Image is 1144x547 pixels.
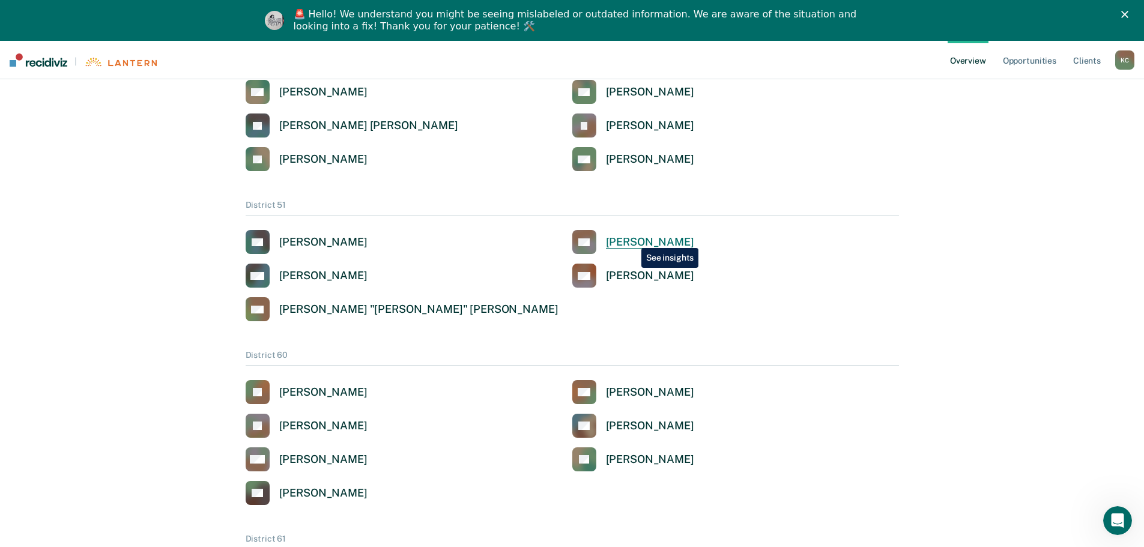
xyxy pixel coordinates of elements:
[572,414,694,438] a: [PERSON_NAME]
[948,41,988,79] a: Overview
[84,58,157,67] img: Lantern
[279,269,368,283] div: [PERSON_NAME]
[572,230,694,254] a: [PERSON_NAME]
[246,481,368,505] a: [PERSON_NAME]
[279,419,368,433] div: [PERSON_NAME]
[606,235,694,249] div: [PERSON_NAME]
[279,85,368,99] div: [PERSON_NAME]
[246,447,368,471] a: [PERSON_NAME]
[246,80,368,104] a: [PERSON_NAME]
[279,303,558,316] div: [PERSON_NAME] "[PERSON_NAME]" [PERSON_NAME]
[246,147,368,171] a: [PERSON_NAME]
[294,8,861,32] div: 🚨 Hello! We understand you might be seeing mislabeled or outdated information. We are aware of th...
[572,147,694,171] a: [PERSON_NAME]
[246,264,368,288] a: [PERSON_NAME]
[246,380,368,404] a: [PERSON_NAME]
[246,113,458,138] a: [PERSON_NAME] [PERSON_NAME]
[606,269,694,283] div: [PERSON_NAME]
[10,53,157,67] a: |
[1115,50,1134,70] button: KC
[246,350,899,366] div: District 60
[572,447,694,471] a: [PERSON_NAME]
[1071,41,1103,79] a: Clients
[572,380,694,404] a: [PERSON_NAME]
[279,119,458,133] div: [PERSON_NAME] [PERSON_NAME]
[606,153,694,166] div: [PERSON_NAME]
[606,85,694,99] div: [PERSON_NAME]
[10,53,67,67] img: Recidiviz
[279,453,368,467] div: [PERSON_NAME]
[279,153,368,166] div: [PERSON_NAME]
[246,297,558,321] a: [PERSON_NAME] "[PERSON_NAME]" [PERSON_NAME]
[606,119,694,133] div: [PERSON_NAME]
[246,200,899,216] div: District 51
[572,80,694,104] a: [PERSON_NAME]
[606,453,694,467] div: [PERSON_NAME]
[606,385,694,399] div: [PERSON_NAME]
[279,385,368,399] div: [PERSON_NAME]
[606,419,694,433] div: [PERSON_NAME]
[1000,41,1059,79] a: Opportunities
[1115,50,1134,70] div: K C
[246,414,368,438] a: [PERSON_NAME]
[265,11,284,30] img: Profile image for Kim
[279,235,368,249] div: [PERSON_NAME]
[572,264,694,288] a: [PERSON_NAME]
[279,486,368,500] div: [PERSON_NAME]
[572,113,694,138] a: [PERSON_NAME]
[1103,506,1132,535] iframe: Intercom live chat
[1121,11,1133,18] div: Close
[67,56,84,67] span: |
[246,230,368,254] a: [PERSON_NAME]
